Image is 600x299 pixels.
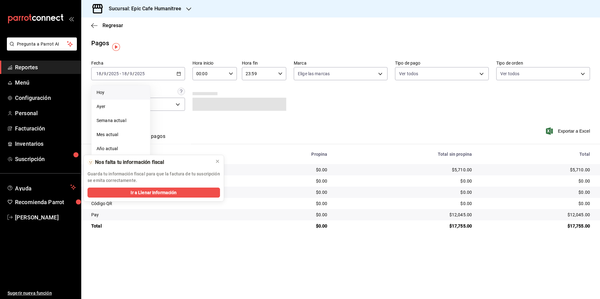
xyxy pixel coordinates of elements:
span: Ver todos [500,71,519,77]
div: $0.00 [337,189,472,195]
button: open_drawer_menu [69,16,74,21]
div: $0.00 [252,212,327,218]
div: $0.00 [482,178,590,184]
span: Ayer [97,103,145,110]
span: Recomienda Parrot [15,198,76,206]
span: [PERSON_NAME] [15,213,76,222]
label: Hora inicio [192,61,237,65]
div: Pay [91,212,242,218]
div: $0.00 [482,189,590,195]
input: -- [122,71,127,76]
label: Tipo de orden [496,61,590,65]
div: Total [91,223,242,229]
input: -- [129,71,132,76]
span: - [120,71,121,76]
div: Propina [252,152,327,157]
button: Exportar a Excel [547,127,590,135]
div: $0.00 [252,189,327,195]
button: Ir a Llenar Información [87,188,220,198]
div: $5,710.00 [482,167,590,173]
span: Ayuda [15,184,68,191]
span: Hoy [97,89,145,96]
span: Ver todos [399,71,418,77]
label: Marca [294,61,387,65]
div: $12,045.00 [482,212,590,218]
span: / [102,71,103,76]
span: Facturación [15,124,76,133]
input: -- [103,71,107,76]
div: $17,755.00 [482,223,590,229]
div: Pagos [91,38,109,48]
span: Menú [15,78,76,87]
div: $0.00 [252,200,327,207]
div: Total [482,152,590,157]
div: $5,710.00 [337,167,472,173]
span: Reportes [15,63,76,71]
div: $0.00 [252,223,327,229]
div: Total sin propina [337,152,472,157]
span: Semana actual [97,117,145,124]
label: Hora fin [242,61,286,65]
span: Suscripción [15,155,76,163]
span: Pregunta a Parrot AI [17,41,67,47]
span: Ir a Llenar Información [131,189,177,196]
img: Tooltip marker [112,43,120,51]
label: Fecha [91,61,185,65]
span: / [127,71,129,76]
div: $0.00 [337,200,472,207]
span: Elige las marcas [298,71,330,77]
span: / [132,71,134,76]
input: -- [96,71,102,76]
div: Tipo de pago [91,152,242,157]
input: ---- [134,71,145,76]
h3: Sucursal: Epic Cafe Humanitree [104,5,181,12]
button: Pregunta a Parrot AI [7,37,77,51]
span: Mes actual [97,131,145,138]
div: $0.00 [482,200,590,207]
div: Código QR [91,200,242,207]
span: Personal [15,109,76,117]
div: $17,755.00 [337,223,472,229]
div: $0.00 [337,178,472,184]
a: Pregunta a Parrot AI [4,45,77,52]
span: Año actual [97,145,145,152]
button: Ver pagos [142,133,165,144]
div: $12,045.00 [337,212,472,218]
div: $0.00 [252,167,327,173]
span: Regresar [102,22,123,28]
span: Configuración [15,94,76,102]
p: Guarda tu información fiscal para que la factura de tu suscripción se emita correctamente. [87,171,220,184]
span: Sugerir nueva función [7,290,76,297]
div: $0.00 [252,178,327,184]
span: / [107,71,108,76]
span: Inventarios [15,140,76,148]
label: Tipo de pago [395,61,489,65]
input: ---- [108,71,119,76]
div: 🫥 Nos falta tu información fiscal [87,159,210,166]
button: Regresar [91,22,123,28]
